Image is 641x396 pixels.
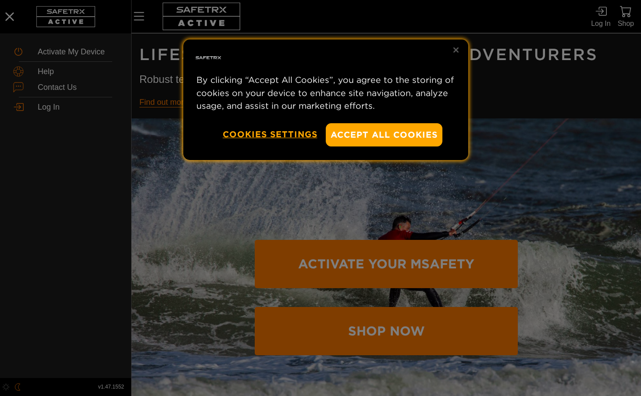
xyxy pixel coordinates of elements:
[183,39,468,160] div: Privacy
[194,44,222,72] img: Safe Tracks
[223,123,317,146] button: Cookies Settings
[326,123,442,146] button: Accept All Cookies
[446,40,466,60] button: Close
[196,74,455,112] p: By clicking “Accept All Cookies”, you agree to the storing of cookies on your device to enhance s...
